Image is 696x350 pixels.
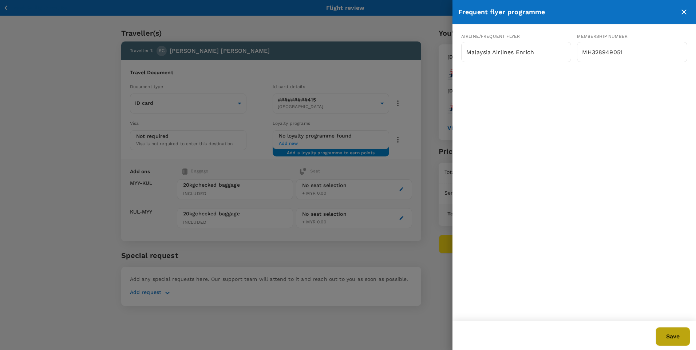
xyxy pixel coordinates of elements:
button: Open [567,51,569,53]
input: Membership number [577,43,687,61]
button: Save [656,327,690,346]
div: Airline/Frequent Flyer [461,33,572,40]
button: close [678,6,690,18]
input: Airline/frequent flyer [464,45,548,59]
div: Membership number [577,33,687,40]
div: Frequent flyer programme [458,7,678,17]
